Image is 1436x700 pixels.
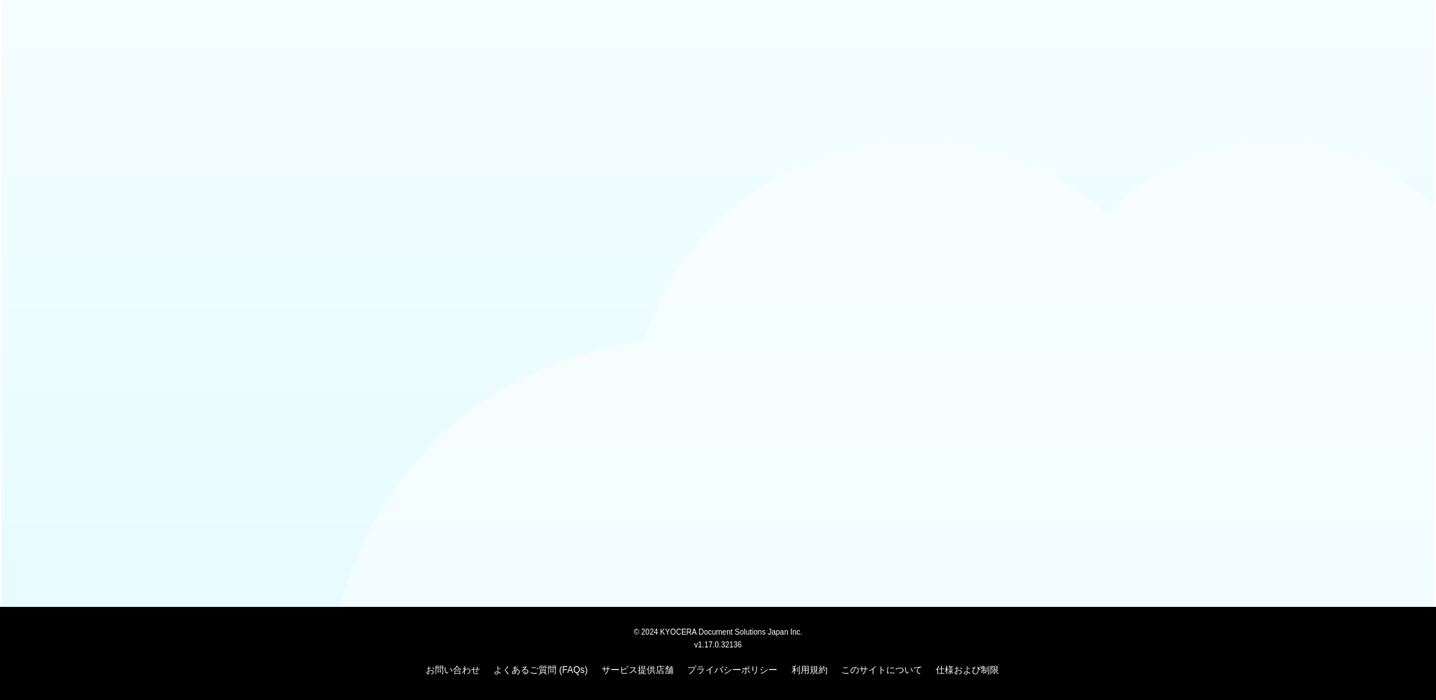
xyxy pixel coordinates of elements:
[841,665,922,675] a: このサイトについて
[426,665,480,675] a: お問い合わせ
[792,665,828,675] a: 利用規約
[687,665,777,675] a: プライバシーポリシー
[634,626,803,636] span: © 2024 KYOCERA Document Solutions Japan Inc.
[493,665,587,675] a: よくあるご質問 (FAQs)
[936,665,999,675] a: 仕様および制限
[694,640,741,649] span: v1.17.0.32136
[602,665,674,675] a: サービス提供店舗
